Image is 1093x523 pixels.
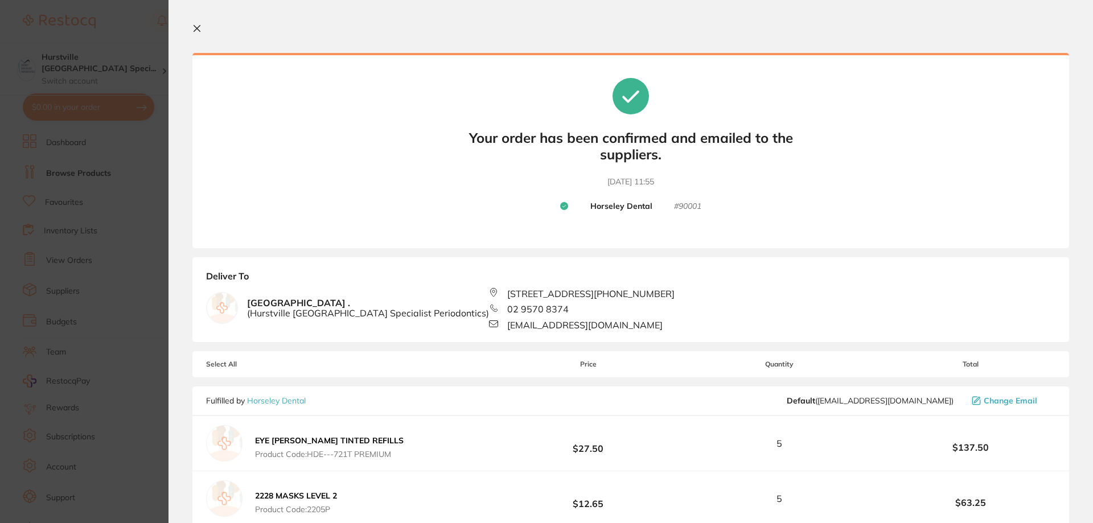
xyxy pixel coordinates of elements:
button: 2228 MASKS LEVEL 2 Product Code:2205P [252,491,340,514]
span: 5 [776,493,782,504]
p: Fulfilled by [206,396,306,405]
b: Deliver To [206,271,1055,288]
span: Select All [206,360,320,368]
button: EYE [PERSON_NAME] TINTED REFILLS Product Code:HDE---721T PREMIUM [252,435,407,459]
b: Default [787,396,815,406]
b: $137.50 [886,442,1055,452]
b: [GEOGRAPHIC_DATA] . [247,298,489,319]
b: 2228 MASKS LEVEL 2 [255,491,337,501]
span: Quantity [673,360,886,368]
img: empty.jpg [206,480,243,517]
span: [STREET_ADDRESS][PHONE_NUMBER] [507,289,675,299]
button: Change Email [968,396,1055,406]
span: 5 [776,438,782,448]
small: # 90001 [674,201,701,212]
span: Total [886,360,1055,368]
b: Your order has been confirmed and emailed to the suppliers. [460,130,802,163]
b: EYE [PERSON_NAME] TINTED REFILLS [255,435,404,446]
img: empty.jpg [207,293,237,323]
a: Horseley Dental [247,396,306,406]
b: Horseley Dental [590,201,652,212]
span: Price [503,360,673,368]
img: empty.jpg [206,425,243,462]
span: [EMAIL_ADDRESS][DOMAIN_NAME] [507,320,663,330]
span: 02 9570 8374 [507,304,569,314]
span: Change Email [984,396,1037,405]
span: ( Hurstville [GEOGRAPHIC_DATA] Specialist Periodontics ) [247,308,489,318]
b: $63.25 [886,497,1055,508]
b: $27.50 [503,433,673,454]
span: orders@horseley.com.au [787,396,954,405]
b: $12.65 [503,488,673,509]
span: Product Code: HDE---721T PREMIUM [255,450,404,459]
span: Product Code: 2205P [255,505,337,514]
